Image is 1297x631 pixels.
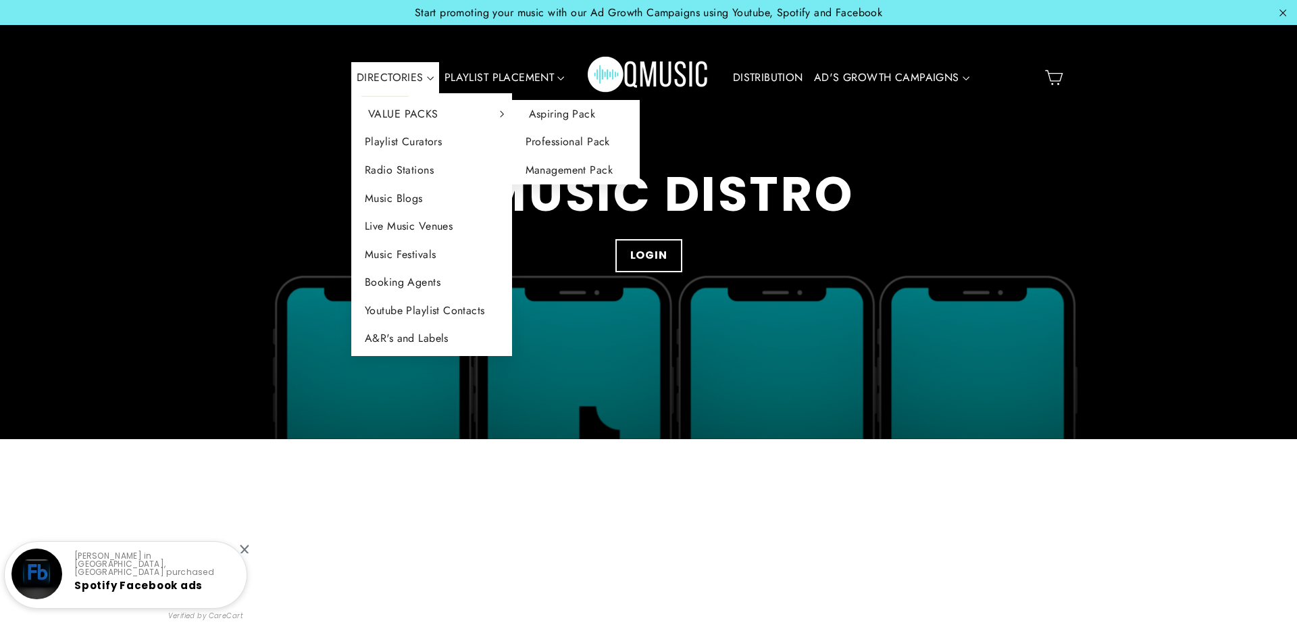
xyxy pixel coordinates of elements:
a: Professional Pack [512,128,640,156]
a: Live Music Venues [351,212,512,241]
a: A&R's and Labels [351,324,512,353]
a: VALUE PACKS [351,100,512,128]
a: Youtube Playlist Contacts [351,297,512,325]
a: DISTRIBUTION [728,62,809,93]
a: LOGIN [615,239,682,272]
p: [PERSON_NAME] in [GEOGRAPHIC_DATA], [GEOGRAPHIC_DATA] purchased [74,552,235,576]
a: Management Pack [512,156,640,184]
a: AD'S GROWTH CAMPAIGNS [809,62,975,93]
a: Booking Agents [351,268,512,297]
a: Playlist Curators [351,128,512,156]
a: PLAYLIST PLACEMENT [439,62,570,93]
small: Verified by CareCart [168,611,244,622]
a: Music Festivals [351,241,512,269]
a: Radio Stations [351,156,512,184]
div: QMUSIC DISTRO [443,167,854,222]
a: DIRECTORIES [351,62,439,93]
a: Spotify Facebook ads Camp... [74,578,203,605]
a: Aspiring Pack [512,100,640,128]
a: Music Blogs [351,184,512,213]
img: Q Music Promotions [588,47,709,108]
div: Primary [309,39,988,118]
